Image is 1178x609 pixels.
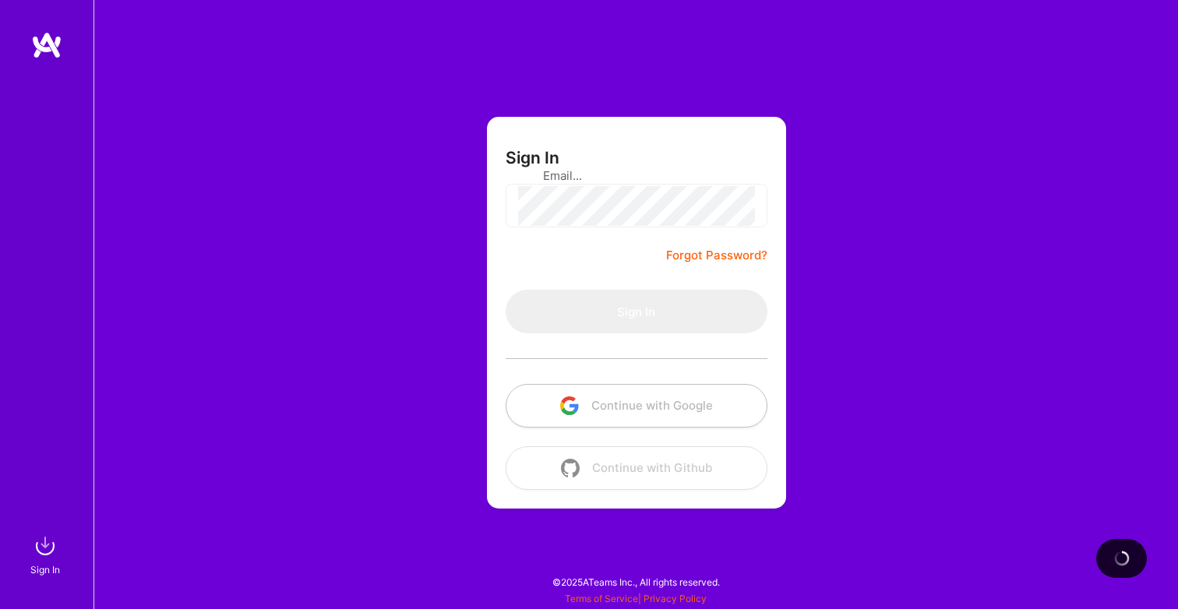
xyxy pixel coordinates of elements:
[33,530,61,578] a: sign inSign In
[506,384,767,428] button: Continue with Google
[506,290,767,333] button: Sign In
[565,593,638,604] a: Terms of Service
[644,593,707,604] a: Privacy Policy
[93,562,1178,601] div: © 2025 ATeams Inc., All rights reserved.
[30,561,60,578] div: Sign In
[30,530,61,561] img: sign in
[506,446,767,490] button: Continue with Github
[543,156,730,195] input: Email...
[506,148,559,167] h3: Sign In
[560,396,579,415] img: icon
[666,246,767,265] a: Forgot Password?
[31,31,62,59] img: logo
[561,459,580,477] img: icon
[1114,551,1130,566] img: loading
[565,593,707,604] span: |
